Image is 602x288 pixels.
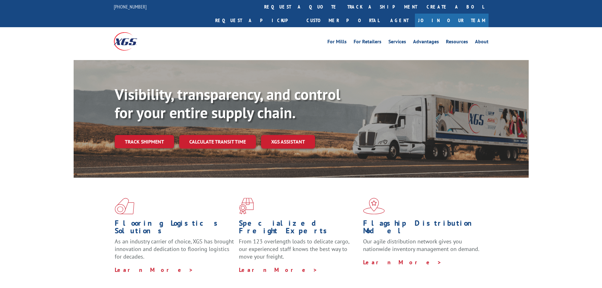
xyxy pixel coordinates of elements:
a: Request a pickup [210,14,302,27]
a: For Mills [327,39,347,46]
img: xgs-icon-flagship-distribution-model-red [363,198,385,214]
b: Visibility, transparency, and control for your entire supply chain. [115,84,340,122]
a: Resources [446,39,468,46]
h1: Flagship Distribution Model [363,219,483,238]
a: Learn More > [239,266,318,273]
img: xgs-icon-focused-on-flooring-red [239,198,254,214]
a: Calculate transit time [179,135,256,149]
h1: Flooring Logistics Solutions [115,219,234,238]
span: Our agile distribution network gives you nationwide inventory management on demand. [363,238,479,253]
h1: Specialized Freight Experts [239,219,358,238]
img: xgs-icon-total-supply-chain-intelligence-red [115,198,134,214]
a: [PHONE_NUMBER] [114,3,147,10]
a: For Retailers [354,39,381,46]
a: Services [388,39,406,46]
a: Track shipment [115,135,174,148]
a: About [475,39,489,46]
a: Learn More > [115,266,193,273]
a: Learn More > [363,259,442,266]
span: As an industry carrier of choice, XGS has brought innovation and dedication to flooring logistics... [115,238,234,260]
a: Agent [384,14,415,27]
a: Advantages [413,39,439,46]
a: Customer Portal [302,14,384,27]
p: From 123 overlength loads to delicate cargo, our experienced staff knows the best way to move you... [239,238,358,266]
a: Join Our Team [415,14,489,27]
a: XGS ASSISTANT [261,135,315,149]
